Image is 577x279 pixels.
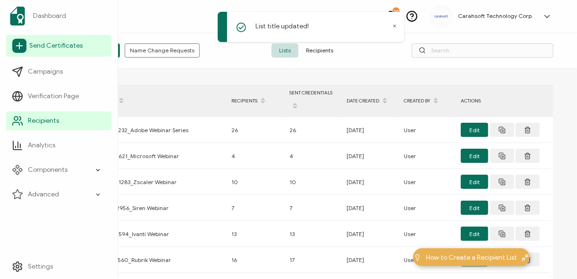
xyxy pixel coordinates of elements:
a: Settings [6,257,111,276]
div: [DATE] [342,254,399,265]
div: ACTIONS [456,95,551,106]
span: Lists [272,43,298,58]
span: How to Create a Recipient List [426,253,517,262]
a: Send Certificates [6,35,111,57]
div: User [399,125,456,135]
div: 26 [285,125,342,135]
div: FULL NAME [85,93,227,109]
button: Edit [461,123,488,137]
span: Analytics [28,141,55,150]
div: 13 [227,228,285,239]
div: 16 [227,254,285,265]
div: 10 [393,8,399,14]
img: sertifier-logomark-colored.svg [10,7,25,25]
div: 26 [227,125,285,135]
div: 9-7-22_40232_Adobe Webinar Series [85,125,227,135]
a: Dashboard [6,3,111,29]
div: User [399,203,456,213]
div: DATE CREATED [342,93,399,109]
div: 1-10-23_41594_Ivanti Webinar [85,228,227,239]
div: 12-13-22_41283_Zscaler Webinar [85,177,227,187]
div: 1-12-23_41560_Rubrik Webinar [85,254,227,265]
div: User [399,177,456,187]
div: [DATE] [342,203,399,213]
div: CREATED BY [399,93,456,109]
div: 4 [285,151,342,161]
h5: Carahsoft Technology Corp. [458,13,533,19]
button: Edit [461,175,488,189]
a: Verification Page [6,87,111,106]
div: 7 [285,203,342,213]
span: Dashboard [33,11,66,21]
span: Campaigns [28,67,63,76]
div: 10 [227,177,285,187]
div: 13 [285,228,342,239]
button: Edit [461,149,488,163]
button: Edit [461,227,488,241]
span: Components [28,165,68,175]
img: minimize-icon.svg [522,254,529,261]
div: User [399,151,456,161]
div: [DATE] [342,125,399,135]
div: 7 [227,203,285,213]
div: 1-10-23_42956_Siren Webinar [85,203,227,213]
div: User [399,228,456,239]
span: Name Change Requests [130,48,195,53]
button: Edit [461,201,488,215]
div: [DATE] [342,177,399,187]
span: Settings [28,262,53,271]
div: User [399,254,456,265]
span: Verification Page [28,92,79,101]
div: 10 [285,177,342,187]
span: Advanced [28,190,59,199]
p: List title updated! [255,21,309,31]
div: SENT CREDENTIALS [285,87,342,114]
a: Campaigns [6,62,111,81]
span: Recipients [28,116,59,126]
img: a9ee5910-6a38-4b3f-8289-cffb42fa798b.svg [434,15,449,18]
iframe: Chat Widget [530,234,577,279]
div: 4 [227,151,285,161]
button: Name Change Requests [125,43,200,58]
div: [DATE] [342,228,399,239]
input: Search [412,43,553,58]
div: RECIPIENTS [227,93,285,109]
a: Recipients [6,111,111,130]
div: [DATE] [342,151,399,161]
span: Send Certificates [29,41,83,51]
span: Recipients [298,43,341,58]
div: 12-7-22_41621_Microsoft Webinar [85,151,227,161]
a: Analytics [6,136,111,155]
div: 17 [285,254,342,265]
